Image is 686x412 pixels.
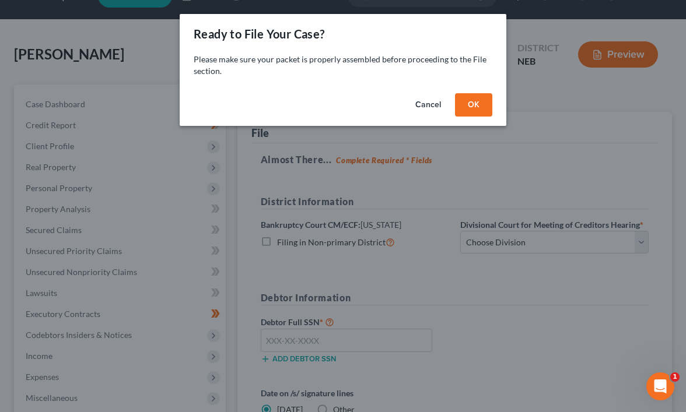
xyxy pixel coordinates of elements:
[646,372,674,400] iframe: Intercom live chat
[194,54,492,77] p: Please make sure your packet is properly assembled before proceeding to the File section.
[455,93,492,117] button: OK
[670,372,680,382] span: 1
[406,93,450,117] button: Cancel
[194,26,325,42] div: Ready to File Your Case?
